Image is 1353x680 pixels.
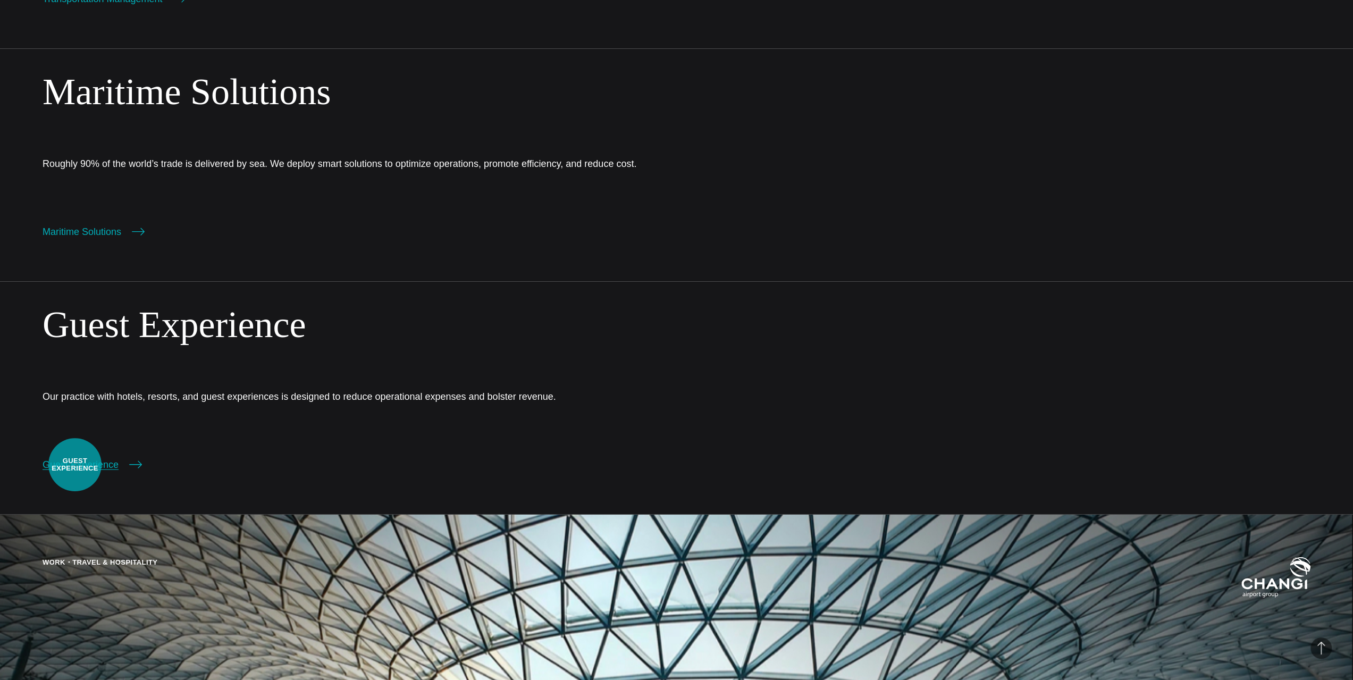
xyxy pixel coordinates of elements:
[43,71,331,112] a: Maritime Solutions
[43,557,157,598] div: Work・Travel & Hospitality
[43,224,145,239] a: Maritime Solutions
[43,304,306,345] a: Guest Experience
[43,389,666,404] p: Our practice with hotels, resorts, and guest experiences is designed to reduce operational expens...
[1310,637,1332,659] button: Back to Top
[43,156,666,171] p: Roughly 90% of the world’s trade is delivered by sea. We deploy smart solutions to optimize opera...
[43,457,142,472] a: Guest Experience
